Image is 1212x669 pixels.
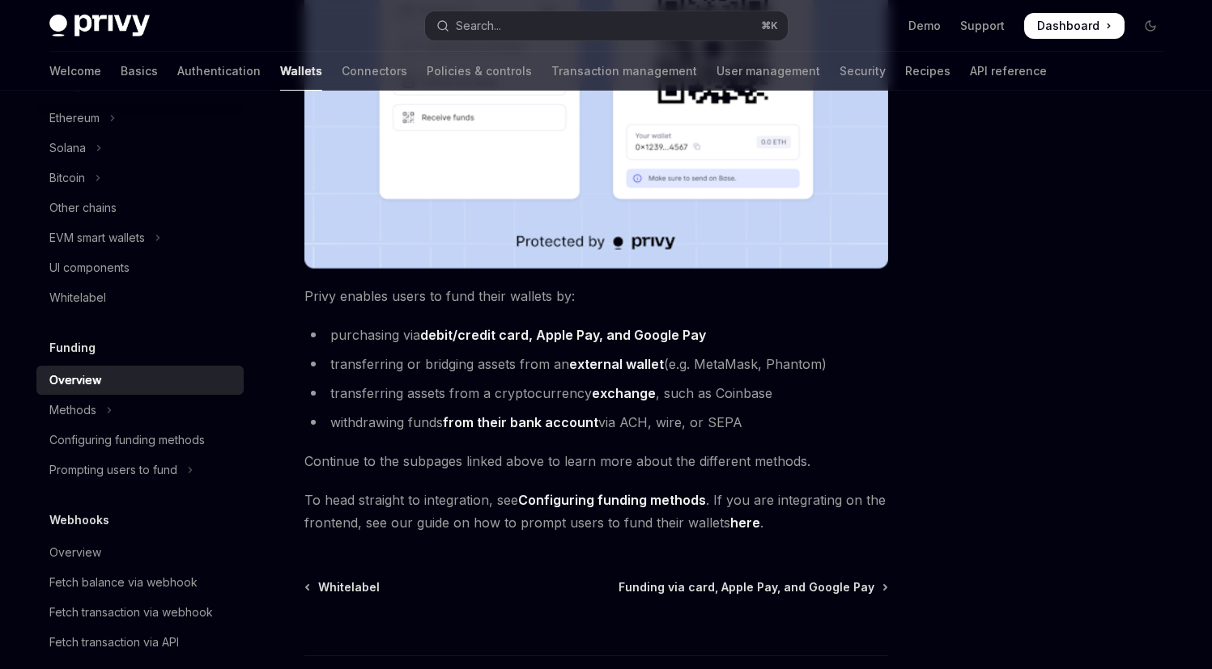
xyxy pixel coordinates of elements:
div: Fetch transaction via API [49,633,179,652]
a: Configuring funding methods [518,492,706,509]
span: ⌘ K [761,19,778,32]
a: Configuring funding methods [36,426,244,455]
div: Whitelabel [49,288,106,307]
button: Toggle Solana section [36,133,244,163]
a: Support [960,18,1005,34]
div: Configuring funding methods [49,430,205,450]
div: Fetch transaction via webhook [49,603,213,622]
span: To head straight to integration, see . If you are integrating on the frontend, see our guide on h... [304,489,888,534]
a: Fetch transaction via webhook [36,598,244,627]
h5: Funding [49,338,96,358]
a: exchange [592,385,656,402]
a: UI components [36,253,244,282]
button: Toggle Prompting users to fund section [36,455,244,485]
div: Solana [49,138,86,158]
strong: exchange [592,385,656,401]
li: purchasing via [304,324,888,346]
li: transferring or bridging assets from an (e.g. MetaMask, Phantom) [304,353,888,375]
a: debit/credit card, Apple Pay, and Google Pay [420,327,706,344]
div: Ethereum [49,108,100,128]
span: Dashboard [1037,18,1099,34]
a: Overview [36,366,244,395]
span: Funding via card, Apple Pay, and Google Pay [619,579,874,595]
h5: Webhooks [49,510,109,530]
span: Privy enables users to fund their wallets by: [304,285,888,307]
a: Welcome [49,52,101,91]
a: Overview [36,538,244,567]
strong: external wallet [569,356,664,372]
span: Whitelabel [318,579,380,595]
button: Toggle dark mode [1138,13,1163,39]
img: dark logo [49,15,150,37]
a: Recipes [905,52,950,91]
div: Prompting users to fund [49,460,177,480]
a: Basics [121,52,158,91]
a: Other chains [36,193,244,222]
div: Other chains [49,198,117,218]
div: UI components [49,258,130,277]
div: Methods [49,400,96,420]
a: Wallets [280,52,322,91]
div: Search... [456,16,501,36]
a: Funding via card, Apple Pay, and Google Pay [619,579,887,595]
button: Toggle Ethereum section [36,104,244,133]
a: Fetch transaction via API [36,628,244,657]
a: Dashboard [1024,13,1125,39]
a: Connectors [342,52,407,91]
a: external wallet [569,356,664,373]
a: Policies & controls [427,52,532,91]
a: Whitelabel [36,283,244,312]
strong: debit/credit card, Apple Pay, and Google Pay [420,327,706,343]
a: Demo [908,18,941,34]
div: EVM smart wallets [49,228,145,248]
a: User management [717,52,820,91]
span: Continue to the subpages linked above to learn more about the different methods. [304,450,888,472]
div: Overview [49,543,101,562]
div: Overview [49,370,101,390]
li: withdrawing funds via ACH, wire, or SEPA [304,411,888,434]
button: Toggle Methods section [36,396,244,425]
li: transferring assets from a cryptocurrency , such as Coinbase [304,382,888,404]
a: from their bank account [443,414,598,431]
a: Security [840,52,886,91]
div: Fetch balance via webhook [49,573,198,592]
button: Toggle Bitcoin section [36,163,244,193]
a: here [730,514,760,531]
a: Fetch balance via webhook [36,568,244,597]
div: Bitcoin [49,168,85,188]
button: Toggle EVM smart wallets section [36,223,244,252]
a: Transaction management [551,52,697,91]
a: Whitelabel [306,579,380,595]
button: Open search [425,11,788,40]
a: API reference [970,52,1047,91]
a: Authentication [177,52,261,91]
